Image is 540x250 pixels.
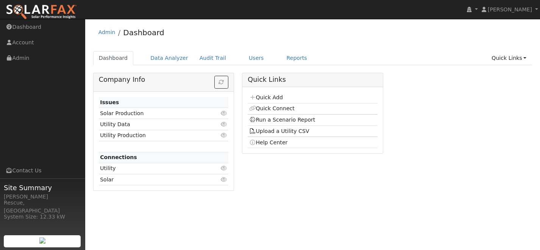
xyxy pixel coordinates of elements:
[243,51,270,65] a: Users
[6,4,77,20] img: SolarFax
[220,122,227,127] i: Click to view
[98,29,115,35] a: Admin
[4,193,81,201] div: [PERSON_NAME]
[486,51,532,65] a: Quick Links
[220,166,227,171] i: Click to view
[220,111,227,116] i: Click to view
[99,130,208,141] td: Utility Production
[99,108,208,119] td: Solar Production
[220,177,227,182] i: Click to view
[100,99,119,105] strong: Issues
[99,76,228,84] h5: Company Info
[100,154,137,160] strong: Connections
[99,174,208,185] td: Solar
[249,105,295,111] a: Quick Connect
[249,128,309,134] a: Upload a Utility CSV
[99,163,208,174] td: Utility
[249,117,315,123] a: Run a Scenario Report
[99,119,208,130] td: Utility Data
[249,139,288,145] a: Help Center
[194,51,232,65] a: Audit Trail
[39,237,45,244] img: retrieve
[4,183,81,193] span: Site Summary
[220,133,227,138] i: Click to view
[4,213,81,221] div: System Size: 12.33 kW
[93,51,134,65] a: Dashboard
[145,51,194,65] a: Data Analyzer
[281,51,313,65] a: Reports
[249,94,283,100] a: Quick Add
[123,28,164,37] a: Dashboard
[4,199,81,215] div: Rescue, [GEOGRAPHIC_DATA]
[488,6,532,12] span: [PERSON_NAME]
[248,76,377,84] h5: Quick Links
